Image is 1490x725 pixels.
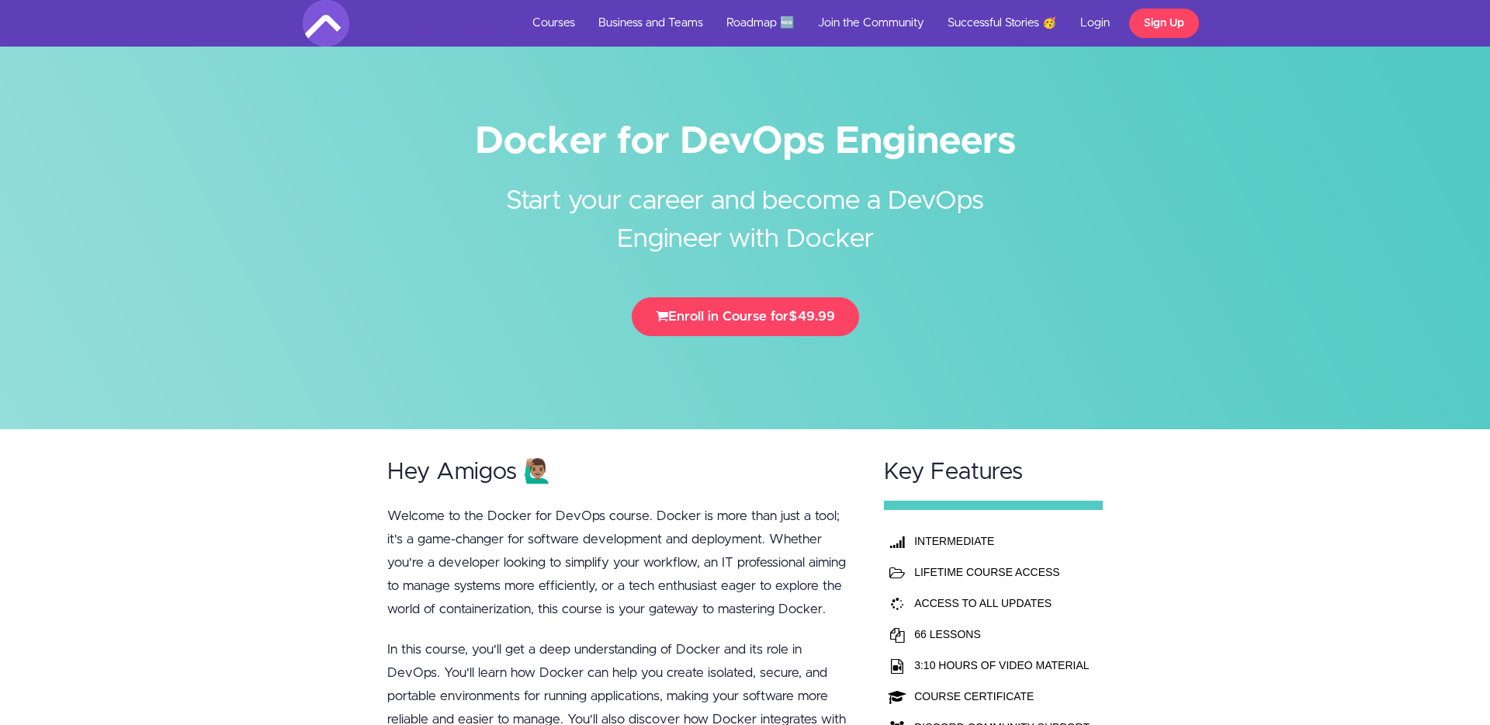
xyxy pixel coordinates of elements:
td: COURSE CERTIFICATE [910,681,1093,712]
button: Enroll in Course for$49.99 [632,297,859,336]
td: ACCESS TO ALL UPDATES [910,588,1093,619]
p: Welcome to the Docker for DevOps course. Docker is more than just a tool; it's a game-changer for... [387,505,854,621]
h2: Key Features [884,460,1103,485]
th: INTERMEDIATE [910,526,1093,557]
h2: Hey Amigos 🙋🏽‍♂️ [387,460,854,485]
td: LIFETIME COURSE ACCESS [910,557,1093,588]
a: Sign Up [1129,9,1199,38]
h2: Start your career and become a DevOps Engineer with Docker [454,159,1036,258]
h1: Docker for DevOps Engineers [303,124,1187,159]
td: 3:10 HOURS OF VIDEO MATERIAL [910,650,1093,681]
span: $49.99 [788,310,835,323]
td: 66 LESSONS [910,619,1093,650]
